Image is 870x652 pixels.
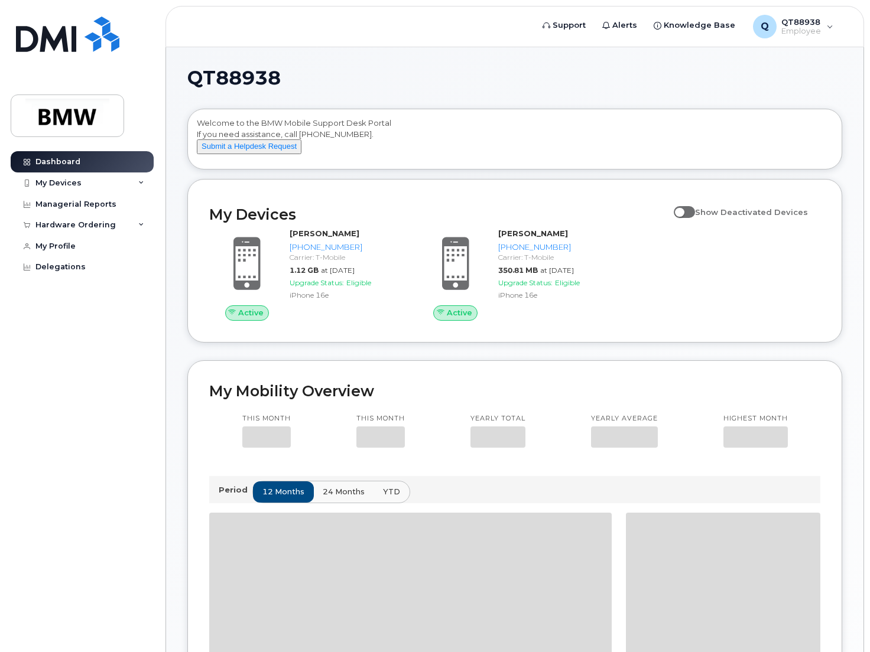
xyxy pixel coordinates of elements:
[498,278,553,287] span: Upgrade Status:
[290,242,399,253] div: [PHONE_NUMBER]
[290,266,319,275] span: 1.12 GB
[187,69,281,87] span: QT88938
[356,414,405,423] p: This month
[219,484,252,495] p: Period
[209,228,404,320] a: Active[PERSON_NAME][PHONE_NUMBER]Carrier: T-Mobile1.12 GBat [DATE]Upgrade Status:EligibleiPhone 16e
[498,229,568,238] strong: [PERSON_NAME]
[197,118,833,165] div: Welcome to the BMW Mobile Support Desk Portal If you need assistance, call [PHONE_NUMBER].
[290,290,399,300] div: iPhone 16e
[418,228,612,320] a: Active[PERSON_NAME][PHONE_NUMBER]Carrier: T-Mobile350.81 MBat [DATE]Upgrade Status:EligibleiPhone...
[498,266,538,275] span: 350.81 MB
[242,414,291,423] p: This month
[197,139,301,154] button: Submit a Helpdesk Request
[197,141,301,151] a: Submit a Helpdesk Request
[209,206,668,223] h2: My Devices
[540,266,574,275] span: at [DATE]
[290,229,359,238] strong: [PERSON_NAME]
[695,207,808,217] span: Show Deactivated Devices
[346,278,371,287] span: Eligible
[674,201,683,210] input: Show Deactivated Devices
[290,252,399,262] div: Carrier: T-Mobile
[290,278,344,287] span: Upgrade Status:
[498,252,608,262] div: Carrier: T-Mobile
[323,486,365,497] span: 24 months
[238,307,264,318] span: Active
[383,486,400,497] span: YTD
[447,307,472,318] span: Active
[498,290,608,300] div: iPhone 16e
[498,242,608,253] div: [PHONE_NUMBER]
[209,382,820,400] h2: My Mobility Overview
[470,414,525,423] p: Yearly total
[555,278,580,287] span: Eligible
[591,414,658,423] p: Yearly average
[321,266,355,275] span: at [DATE]
[723,414,788,423] p: Highest month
